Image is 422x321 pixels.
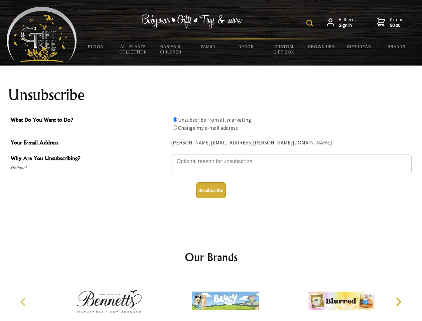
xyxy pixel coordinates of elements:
[306,20,313,26] img: product search
[171,154,412,174] textarea: Why Are You Unsubscribing?
[11,164,168,172] span: Optional
[13,249,409,265] h2: Our Brands
[190,39,228,53] a: Family
[11,154,168,164] span: Why Are You Unsubscribing?
[77,39,115,53] a: BLOGS
[339,17,356,28] span: Hi there,
[171,138,412,148] div: [PERSON_NAME][EMAIL_ADDRESS][PERSON_NAME][DOMAIN_NAME]
[173,117,177,122] input: What Do You Want to Do?
[339,22,356,28] strong: Sign in
[391,295,406,309] button: Next
[115,39,152,59] a: All Plants Collection
[11,116,168,125] span: What Do You Want to Do?
[302,39,340,53] a: Grown Ups
[7,7,77,62] img: Babyware - Gifts - Toys and more...
[390,16,405,28] span: 0 items
[11,138,168,148] span: Your E-mail Address
[178,116,251,123] label: Unsubscribe from all marketing
[377,17,405,28] a: 0 items$0.00
[196,182,226,198] button: Unsubscribe
[227,39,265,53] a: Decor
[152,39,190,59] a: Babies & Children
[265,39,303,59] a: Custom Gift Box
[390,22,405,28] strong: $0.00
[142,14,242,28] img: Babywear - Gifts - Toys & more
[17,295,31,309] button: Previous
[340,39,378,53] a: Gift Ideas
[178,124,238,131] label: Change my e-mail address
[8,87,414,103] h1: Unsubscribe
[327,17,356,28] a: Hi there,Sign in
[378,39,416,53] a: Brands
[173,125,177,130] input: What Do You Want to Do?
